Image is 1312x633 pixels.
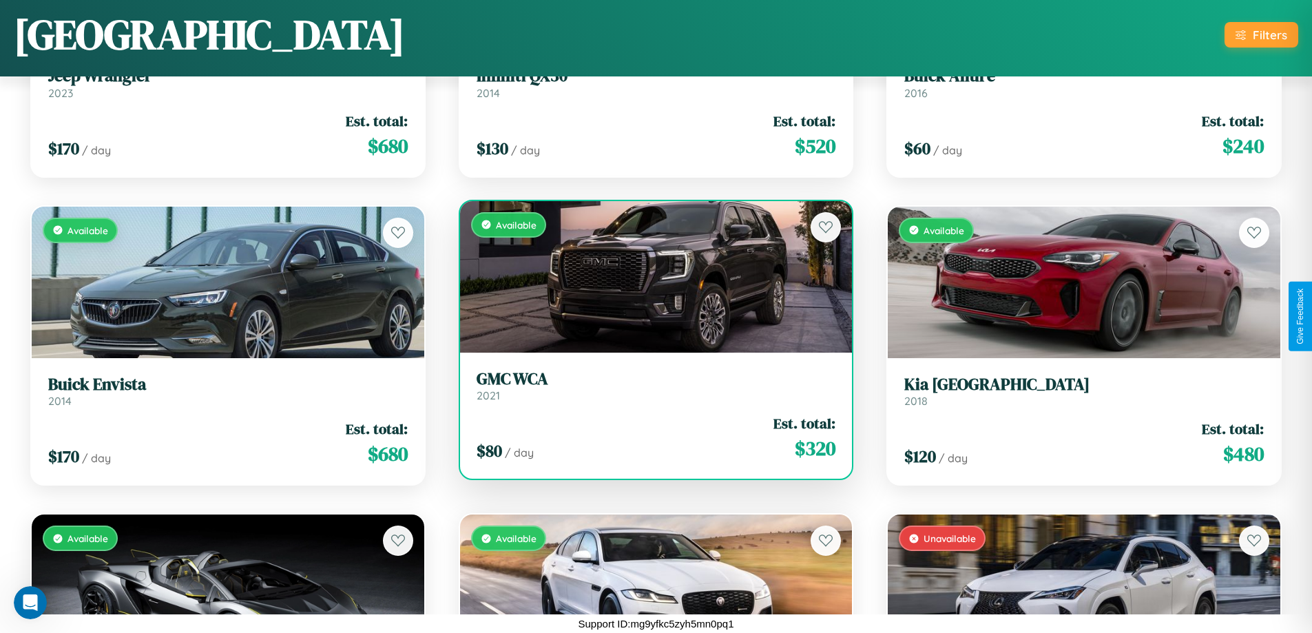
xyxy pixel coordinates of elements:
span: 2021 [477,388,500,402]
span: Est. total: [1202,111,1264,131]
span: $ 170 [48,445,79,468]
span: Available [496,219,537,231]
a: Kia [GEOGRAPHIC_DATA]2018 [904,375,1264,408]
span: Available [67,225,108,236]
span: 2016 [904,86,928,100]
span: / day [82,451,111,465]
h1: [GEOGRAPHIC_DATA] [14,6,405,63]
span: $ 520 [795,132,835,160]
span: $ 320 [795,435,835,462]
span: / day [939,451,968,465]
h3: Kia [GEOGRAPHIC_DATA] [904,375,1264,395]
span: $ 240 [1222,132,1264,160]
span: $ 130 [477,137,508,160]
span: 2023 [48,86,73,100]
span: Available [496,532,537,544]
p: Support ID: mg9yfkc5zyh5mn0pq1 [579,614,734,633]
span: / day [82,143,111,157]
span: / day [933,143,962,157]
span: $ 680 [368,440,408,468]
a: GMC WCA2021 [477,369,836,403]
span: Available [924,225,964,236]
span: / day [511,143,540,157]
div: Filters [1253,28,1287,42]
span: 2014 [477,86,500,100]
a: Infiniti QX302014 [477,66,836,100]
span: $ 80 [477,439,502,462]
h3: GMC WCA [477,369,836,389]
iframe: Intercom live chat [14,586,47,619]
span: Est. total: [346,111,408,131]
span: $ 120 [904,445,936,468]
h3: Jeep Wrangler [48,66,408,86]
h3: Buick Envista [48,375,408,395]
span: $ 170 [48,137,79,160]
h3: Infiniti QX30 [477,66,836,86]
span: Est. total: [773,111,835,131]
span: 2018 [904,394,928,408]
button: Filters [1225,22,1298,48]
div: Give Feedback [1295,289,1305,344]
span: $ 480 [1223,440,1264,468]
span: Unavailable [924,532,976,544]
span: $ 60 [904,137,930,160]
span: Est. total: [773,413,835,433]
span: Available [67,532,108,544]
a: Jeep Wrangler2023 [48,66,408,100]
span: 2014 [48,394,72,408]
span: / day [505,446,534,459]
span: Est. total: [346,419,408,439]
a: Buick Envista2014 [48,375,408,408]
span: $ 680 [368,132,408,160]
span: Est. total: [1202,419,1264,439]
h3: Buick Allure [904,66,1264,86]
a: Buick Allure2016 [904,66,1264,100]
